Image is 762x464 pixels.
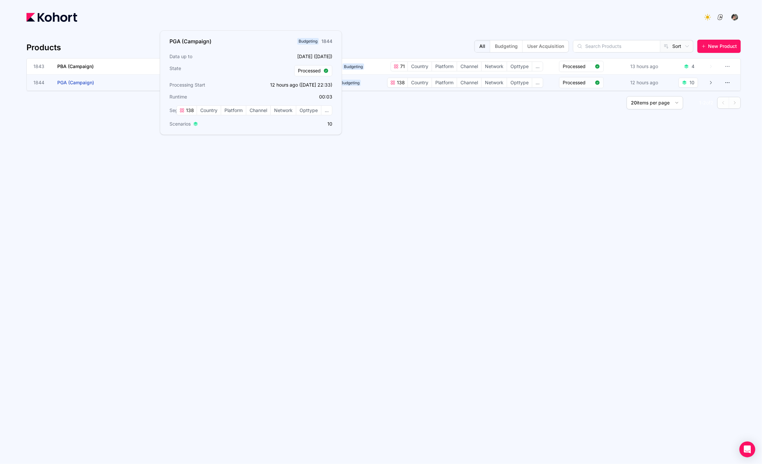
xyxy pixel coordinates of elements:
div: 10 [690,79,694,86]
span: Network [271,106,296,115]
span: Segments [169,107,191,114]
div: 4 [691,63,694,70]
span: Processed [563,79,592,86]
span: Budgeting [297,38,319,45]
span: Channel [457,78,481,87]
p: 12 hours ago ([DATE] 22:33) [253,82,332,88]
div: 12 hours ago [629,78,659,87]
span: Processed [298,67,321,74]
h3: Processing Start [169,82,249,88]
img: Kohort logo [26,13,77,22]
span: Country [197,106,221,115]
span: Channel [457,62,481,71]
button: User Acquisition [522,40,569,52]
span: Channel [246,106,270,115]
span: Opttype [507,78,532,87]
span: Budgeting [339,80,361,86]
span: PBA (Campaign) [57,63,94,69]
span: Sort [672,43,681,50]
a: 1844PGA (Campaign)Budgeting138CountryPlatformChannelNetworkOpttype...Processed12 hours ago10 [33,75,713,91]
p: [DATE] ([DATE]) [253,53,332,60]
span: Platform [221,106,246,115]
h3: Runtime [169,94,249,100]
div: Open Intercom Messenger [739,442,755,457]
span: Network [482,62,507,71]
app-duration-counter: 00:03 [319,94,332,99]
span: PGA (Campaign) [57,80,94,85]
span: 2 [710,100,713,105]
p: 10 [253,121,332,127]
span: 1 [699,100,701,105]
span: 138 [396,79,405,86]
span: 71 [399,63,405,70]
h4: Products [26,42,61,53]
span: of [706,100,710,105]
div: 13 hours ago [629,62,659,71]
button: 20items per page [627,96,683,109]
span: Platform [432,62,457,71]
span: ... [532,62,543,71]
span: Opttype [507,62,532,71]
span: Scenarios [169,121,191,127]
span: 1843 [33,63,49,70]
span: Network [482,78,507,87]
a: 1843PBA (Campaign)Budgeting71CountryPlatformChannelNetworkOpttype...Processed13 hours ago4 [33,58,713,74]
h3: Data up to [169,53,249,60]
span: Opttype [296,106,321,115]
input: Search Products [573,40,660,52]
span: Budgeting [343,63,364,70]
div: 1844 [321,38,332,45]
h3: PGA (Campaign) [169,37,212,45]
span: New Product [708,43,737,50]
span: 2 [703,100,706,105]
span: Platform [432,78,457,87]
img: logo_ConcreteSoftwareLogo_20230810134128192030.png [717,14,724,20]
span: 1844 [33,79,49,86]
span: Country [408,78,432,87]
h3: State [169,65,249,76]
span: - [701,100,703,105]
span: 138 [185,107,194,114]
span: items per page [637,100,670,105]
span: 20 [631,100,637,105]
button: Budgeting [490,40,522,52]
span: Processed [563,63,592,70]
button: New Product [697,40,741,53]
span: Country [408,62,432,71]
span: ... [321,106,332,115]
button: All [475,40,490,52]
span: ... [532,78,543,87]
